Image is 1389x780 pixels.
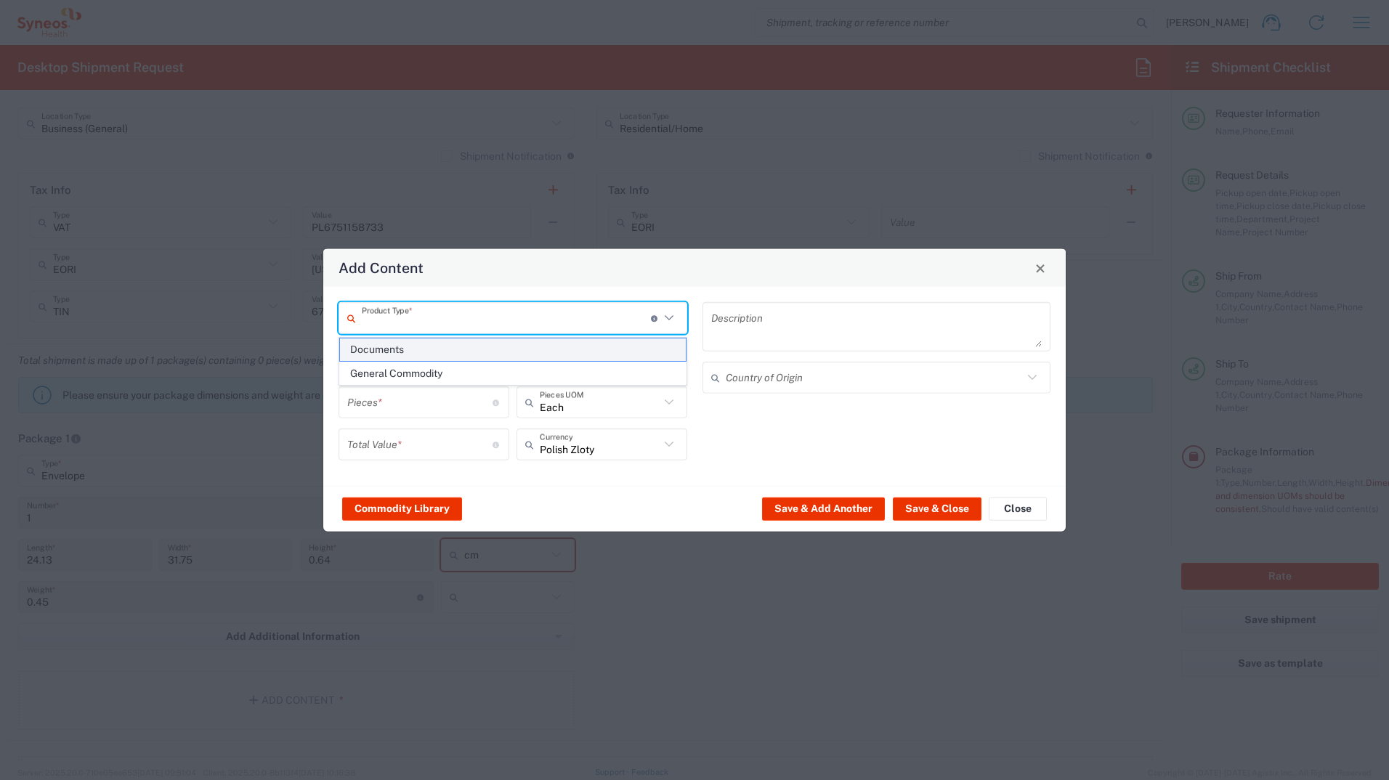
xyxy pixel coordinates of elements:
button: Commodity Library [342,497,462,520]
button: Save & Close [893,497,981,520]
button: Save & Add Another [762,497,885,520]
h4: Add Content [339,257,424,278]
span: Documents [340,338,686,361]
button: Close [1030,258,1050,278]
button: Close [989,497,1047,520]
span: General Commodity [340,362,686,385]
